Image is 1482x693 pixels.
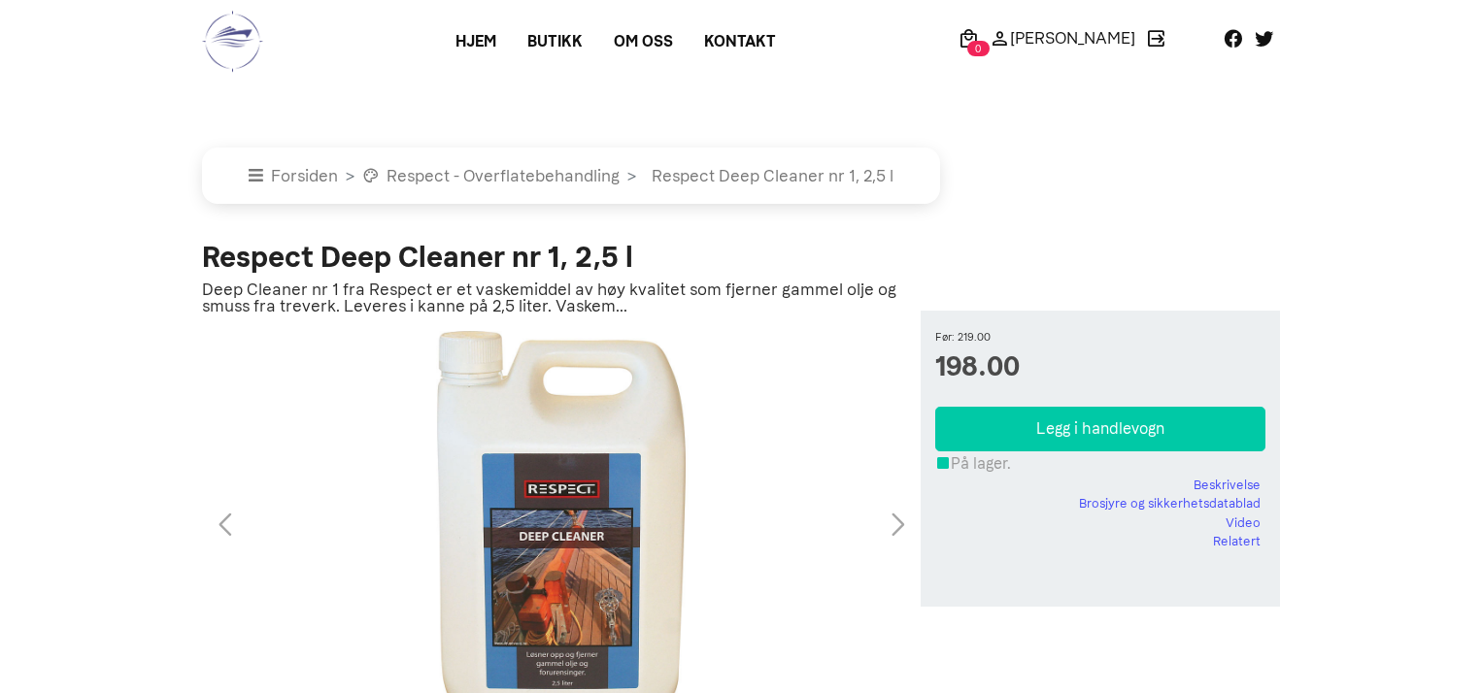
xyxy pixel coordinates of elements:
[249,166,338,185] a: Forsiden
[953,26,984,49] a: 0
[644,166,893,185] a: Respect Deep Cleaner nr 1, 2,5 l
[598,24,689,59] a: Om oss
[202,148,1280,204] nav: breadcrumb
[935,454,951,473] i: På lager
[440,24,512,59] a: Hjem
[935,451,1265,476] div: På lager.
[1226,513,1261,533] a: Video
[935,330,1265,346] small: Før: 219.00
[512,24,598,59] a: Butikk
[362,166,620,185] a: Respect - Overflatebehandling
[202,281,921,314] p: Deep Cleaner nr 1 fra Respect er et vaskemiddel av høy kvalitet som fjerner gammel olje og smuss ...
[935,407,1265,451] button: Legg i handlevogn
[984,26,1140,49] a: [PERSON_NAME]
[689,24,792,59] a: Kontakt
[1079,494,1261,513] a: Brosjyre og sikkerhetsdatablad
[202,10,263,73] img: logo
[935,346,1265,387] span: 198.00
[1194,476,1261,495] a: Beskrivelse
[202,243,921,272] h2: Respect Deep Cleaner nr 1, 2,5 l
[1213,532,1261,551] a: Relatert
[967,41,990,56] span: 0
